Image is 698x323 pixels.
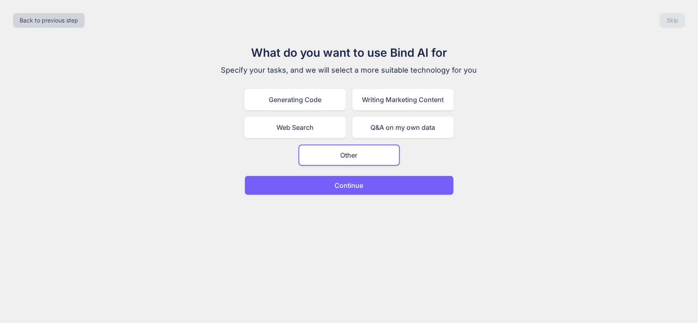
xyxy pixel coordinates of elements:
div: Generating Code [245,89,346,110]
h1: What do you want to use Bind AI for [212,44,487,61]
button: Skip [660,13,685,28]
button: Back to previous step [13,13,85,28]
button: Continue [245,176,454,195]
div: Other [299,145,400,166]
p: Specify your tasks, and we will select a more suitable technology for you [212,65,487,76]
div: Q&A on my own data [352,117,454,138]
p: Continue [335,180,364,190]
div: Web Search [245,117,346,138]
div: Writing Marketing Content [352,89,454,110]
